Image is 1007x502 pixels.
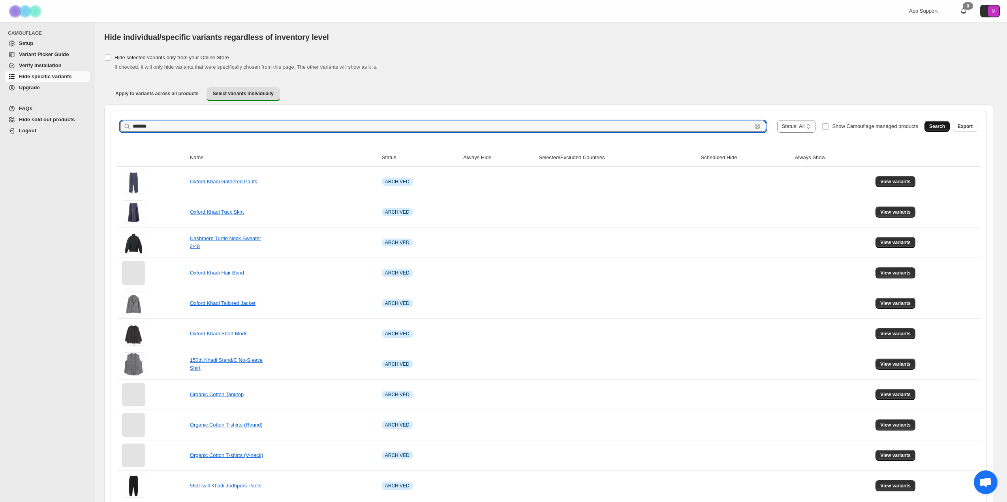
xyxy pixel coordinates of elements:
[380,149,461,167] th: Status
[19,85,40,90] span: Upgrade
[385,270,410,276] span: ARCHIVED
[875,176,915,187] button: View variants
[190,179,257,184] a: Oxford Khadi Gathered Pants
[5,71,90,82] a: Hide specific variants
[880,179,911,185] span: View variants
[8,30,91,36] span: CAMOUFLAGE
[929,123,945,130] span: Search
[5,60,90,71] a: Verify Installation
[190,357,263,371] a: 150dt Khadi Stand/C No-Sleeve Shirt
[875,359,915,370] button: View variants
[6,0,46,22] img: Camouflage
[875,389,915,400] button: View variants
[5,103,90,114] a: FAQs
[19,73,72,79] span: Hide specific variants
[190,391,244,397] a: Organic Cotton Tanktop
[385,483,410,489] span: ARCHIVED
[980,5,1000,17] button: Avatar with initials M
[104,33,329,41] span: Hide individual/specific variants regardless of inventory level
[19,40,33,46] span: Setup
[5,82,90,93] a: Upgrade
[953,121,977,132] button: Export
[5,38,90,49] a: Setup
[19,128,36,133] span: Logout
[190,331,248,337] a: Oxford Khadi Short Mods
[190,270,244,276] a: Oxford Khadi Hair Band
[122,200,145,224] img: Oxford Khadi Tuck Skirt
[122,474,145,498] img: 56dt twill Khadi Jodhpurs Pants
[190,483,261,489] a: 56dt twill Khadi Jodhpurs Pants
[880,331,911,337] span: View variants
[909,8,937,14] span: App Support
[875,267,915,278] button: View variants
[880,239,911,246] span: View variants
[122,170,145,194] img: Oxford Khadi Gathered Pants
[753,122,761,130] button: Clear
[875,207,915,218] button: View variants
[880,422,911,428] span: View variants
[385,300,410,306] span: ARCHIVED
[188,149,380,167] th: Name
[960,7,968,15] a: 0
[5,114,90,125] a: Hide sold out products
[461,149,536,167] th: Always Hide
[924,121,950,132] button: Search
[213,90,274,97] span: Select variants individually
[988,6,999,17] span: Avatar with initials M
[793,149,874,167] th: Always Show
[875,298,915,309] button: View variants
[115,90,199,97] span: Apply to variants across all products
[880,361,911,367] span: View variants
[122,231,145,254] img: Cashmere Turtle Neck Sweater 2/48
[385,239,410,246] span: ARCHIVED
[385,391,410,398] span: ARCHIVED
[207,87,280,101] button: Select variants individually
[699,149,793,167] th: Scheduled Hide
[5,49,90,60] a: Variant Picker Guide
[190,300,256,306] a: Oxford Khadi Tailored Jacket
[958,123,973,130] span: Export
[190,422,263,428] a: Organic Cotton T-shirts (Round)
[974,470,998,494] a: 打開聊天
[537,149,699,167] th: Selected/Excluded Countries
[963,2,973,10] div: 0
[385,422,410,428] span: ARCHIVED
[385,209,410,215] span: ARCHIVED
[832,123,918,129] span: Show Camouflage managed products
[190,235,261,249] a: Cashmere Turtle Neck Sweater 2/48
[875,419,915,431] button: View variants
[385,331,410,337] span: ARCHIVED
[5,125,90,136] a: Logout
[880,452,911,459] span: View variants
[190,209,244,215] a: Oxford Khadi Tuck Skirt
[19,62,62,68] span: Verify Installation
[385,179,410,185] span: ARCHIVED
[19,105,32,111] span: FAQs
[122,322,145,346] img: Oxford Khadi Short Mods
[385,452,410,459] span: ARCHIVED
[19,51,69,57] span: Variant Picker Guide
[880,270,911,276] span: View variants
[115,64,378,70] span: If checked, it will only hide variants that were specifically chosen from this page. The other va...
[880,300,911,306] span: View variants
[875,450,915,461] button: View variants
[992,9,995,13] text: M
[115,55,229,60] span: Hide selected variants only from your Online Store
[880,483,911,489] span: View variants
[385,361,410,367] span: ARCHIVED
[875,328,915,339] button: View variants
[19,117,75,122] span: Hide sold out products
[880,209,911,215] span: View variants
[880,391,911,398] span: View variants
[875,237,915,248] button: View variants
[122,352,145,376] img: 150dt Khadi Stand/C No-Sleeve Shirt
[122,291,145,315] img: Oxford Khadi Tailored Jacket
[190,452,263,458] a: Organic Cotton T-shirts (V-neck)
[109,87,205,100] button: Apply to variants across all products
[875,480,915,491] button: View variants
